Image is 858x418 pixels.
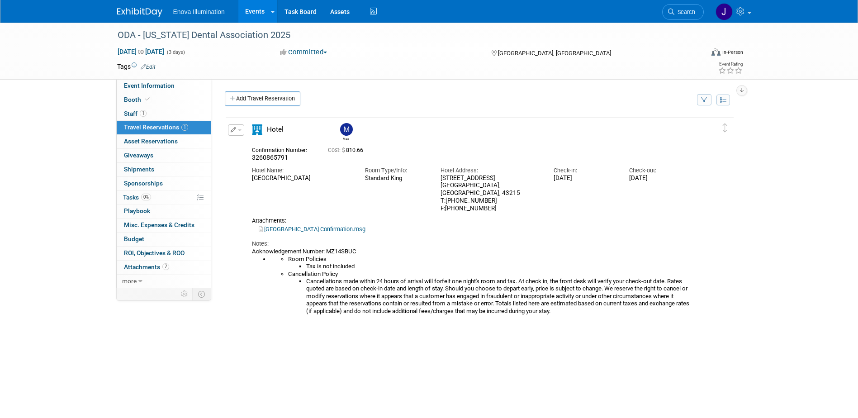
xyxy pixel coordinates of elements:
[122,277,137,285] span: more
[252,144,314,154] div: Confirmation Number:
[117,8,162,17] img: ExhibitDay
[662,4,704,20] a: Search
[117,275,211,288] a: more
[117,149,211,162] a: Giveaways
[145,97,150,102] i: Booth reservation complete
[328,147,346,153] span: Cost: $
[141,194,151,200] span: 0%
[117,163,211,176] a: Shipments
[267,125,284,133] span: Hotel
[554,166,616,175] div: Check-in:
[498,50,611,57] span: [GEOGRAPHIC_DATA], [GEOGRAPHIC_DATA]
[252,248,692,315] div: Acknowledgement Number: MZ14SBUC
[328,147,367,153] span: 810.66
[124,180,163,187] span: Sponsorships
[701,97,707,103] i: Filter by Traveler
[124,166,154,173] span: Shipments
[117,121,211,134] a: Travel Reservations1
[252,154,288,161] span: 3260865791
[124,235,144,242] span: Budget
[166,49,185,55] span: (3 days)
[117,62,156,71] td: Tags
[225,91,300,106] a: Add Travel Reservation
[252,240,692,248] div: Notes:
[114,27,690,43] div: ODA - [US_STATE] Dental Association 2025
[365,175,427,182] div: Standard King
[277,47,331,57] button: Committed
[124,96,152,103] span: Booth
[117,47,165,56] span: [DATE] [DATE]
[123,194,151,201] span: Tasks
[124,123,188,131] span: Travel Reservations
[124,207,150,214] span: Playbook
[117,135,211,148] a: Asset Reservations
[192,288,211,300] td: Toggle Event Tabs
[338,123,354,141] div: Max Zid
[554,175,616,182] div: [DATE]
[117,247,211,260] a: ROI, Objectives & ROO
[650,47,744,61] div: Event Format
[117,107,211,121] a: Staff1
[252,124,262,135] i: Hotel
[117,177,211,190] a: Sponsorships
[141,64,156,70] a: Edit
[340,136,351,141] div: Max Zid
[723,123,727,133] i: Click and drag to move item
[117,93,211,107] a: Booth
[124,249,185,256] span: ROI, Objectives & ROO
[117,233,211,246] a: Budget
[124,110,147,117] span: Staff
[441,175,540,213] div: [STREET_ADDRESS] [GEOGRAPHIC_DATA], [GEOGRAPHIC_DATA], 43215 T:[PHONE_NUMBER] F:[PHONE_NUMBER]
[140,110,147,117] span: 1
[117,191,211,204] a: Tasks0%
[117,79,211,93] a: Event Information
[117,204,211,218] a: Playbook
[252,175,351,182] div: [GEOGRAPHIC_DATA]
[306,278,692,315] li: Cancellations made within 24 hours of arrival will forfeit one night's room and tax. At check in,...
[124,263,169,271] span: Attachments
[173,8,225,15] span: Enova Illumination
[711,48,721,56] img: Format-Inperson.png
[124,82,175,89] span: Event Information
[181,124,188,131] span: 1
[124,221,194,228] span: Misc. Expenses & Credits
[716,3,733,20] img: Janelle Tlusty
[117,218,211,232] a: Misc. Expenses & Credits
[124,138,178,145] span: Asset Reservations
[674,9,695,15] span: Search
[177,288,193,300] td: Personalize Event Tab Strip
[306,263,692,270] li: Tax is not included
[288,256,692,271] li: Room Policies
[718,62,743,66] div: Event Rating
[259,226,365,233] a: [GEOGRAPHIC_DATA] Confirmation.msg
[252,217,692,224] div: Attachments:
[629,175,691,182] div: [DATE]
[722,49,743,56] div: In-Person
[340,123,353,136] img: Max Zid
[117,261,211,274] a: Attachments7
[137,48,145,55] span: to
[288,271,692,315] li: Cancellation Policy
[162,263,169,270] span: 7
[441,166,540,175] div: Hotel Address:
[365,166,427,175] div: Room Type/Info:
[124,152,153,159] span: Giveaways
[629,166,691,175] div: Check-out:
[252,166,351,175] div: Hotel Name:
